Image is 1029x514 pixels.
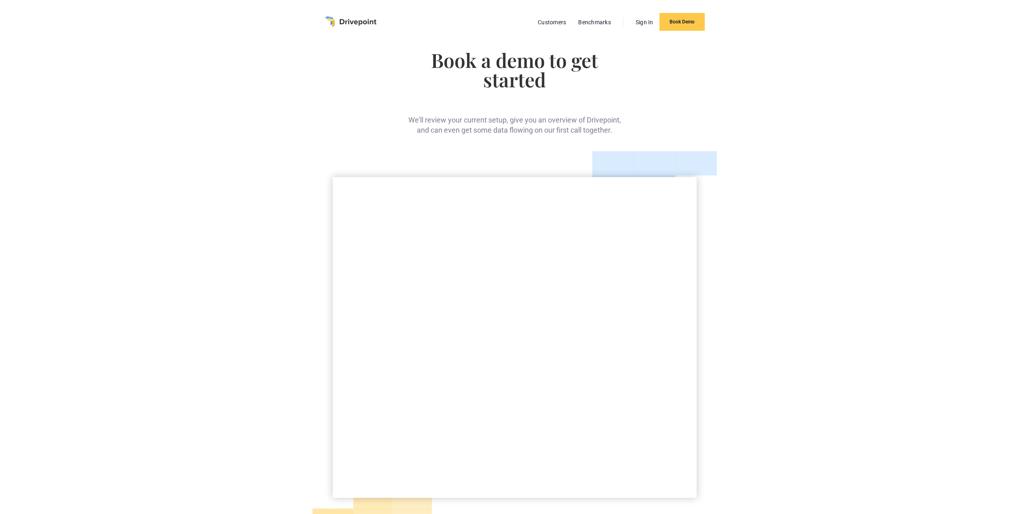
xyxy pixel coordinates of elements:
a: Sign In [632,17,657,27]
a: Benchmarks [574,17,615,27]
a: home [325,16,376,27]
div: We'll review your current setup, give you an overview of Drivepoint, and can even get some data f... [406,102,623,135]
h1: Book a demo to get started [406,50,623,89]
a: Book Demo [659,13,705,31]
a: Customers [534,17,570,27]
